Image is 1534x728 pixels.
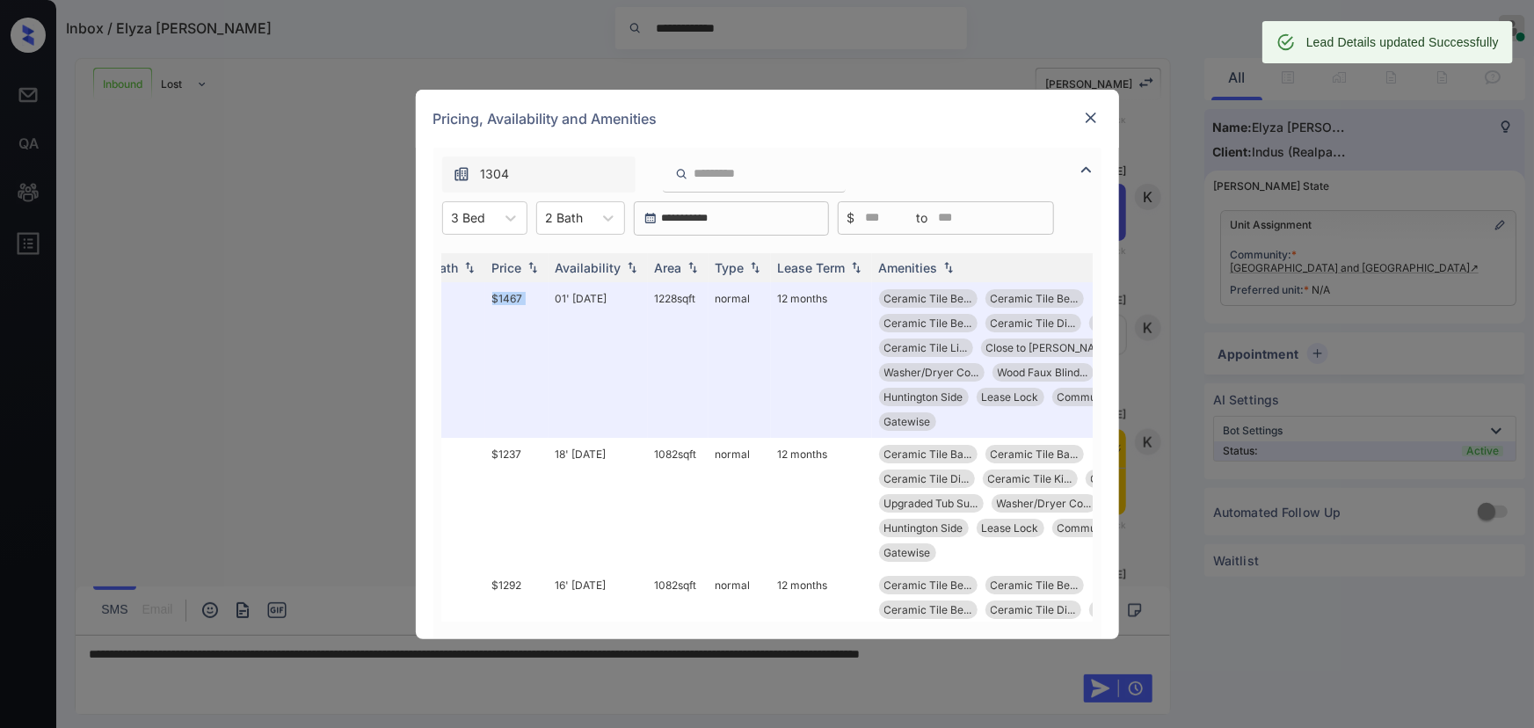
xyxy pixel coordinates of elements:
span: Lease Lock [982,390,1039,404]
div: Type [716,260,745,275]
span: Ceramic Tile Ki... [988,472,1072,485]
span: Washer/Dryer Co... [997,497,1092,510]
td: 12 months [771,438,872,569]
span: Lease Lock [982,521,1039,535]
td: 12 months [771,569,872,724]
span: Ceramic Tile Li... [1091,472,1174,485]
td: normal [709,569,771,724]
span: to [917,208,928,228]
div: Pricing, Availability and Amenities [416,90,1119,148]
span: Community Fee [1058,390,1137,404]
img: sorting [940,261,957,273]
div: Availability [556,260,622,275]
div: Price [492,260,522,275]
td: $1292 [485,569,549,724]
div: Amenities [879,260,938,275]
span: Ceramic Tile Li... [884,341,968,354]
span: Community Fee [1058,521,1137,535]
span: Huntington Side [884,390,963,404]
span: Washer/Dryer Co... [884,366,979,379]
td: 1228 sqft [648,282,709,438]
div: Lead Details updated Successfully [1306,26,1499,58]
span: Ceramic Tile Be... [884,292,972,305]
td: 1082 sqft [648,438,709,569]
span: Ceramic Tile Be... [991,579,1079,592]
span: Ceramic Tile Di... [991,603,1076,616]
span: $ [847,208,855,228]
td: 01' [DATE] [549,282,648,438]
img: sorting [524,261,542,273]
td: 16' [DATE] [549,569,648,724]
img: sorting [623,261,641,273]
td: 2 [425,569,485,724]
td: 1082 sqft [648,569,709,724]
span: Wood Faux Blind... [998,366,1088,379]
span: Ceramic Tile Ba... [884,448,972,461]
td: normal [709,438,771,569]
span: Ceramic Tile Be... [884,579,972,592]
div: Bath [433,260,459,275]
span: Close to [PERSON_NAME]... [986,341,1123,354]
td: 12 months [771,282,872,438]
span: Ceramic Tile Be... [991,292,1079,305]
img: icon-zuma [453,165,470,183]
td: 2 [425,438,485,569]
img: sorting [461,261,478,273]
img: icon-zuma [1076,159,1097,180]
img: close [1082,109,1100,127]
img: sorting [847,261,865,273]
img: sorting [684,261,702,273]
td: $1467 [485,282,549,438]
span: Huntington Side [884,521,963,535]
span: 1304 [481,164,510,184]
div: Lease Term [778,260,846,275]
span: Ceramic Tile Be... [884,317,972,330]
td: $1237 [485,438,549,569]
span: Gatewise [884,546,931,559]
span: Ceramic Tile Be... [884,603,972,616]
td: 18' [DATE] [549,438,648,569]
td: normal [709,282,771,438]
td: 2 [425,282,485,438]
span: Ceramic Tile Di... [884,472,970,485]
img: icon-zuma [675,166,688,182]
div: Area [655,260,682,275]
span: Ceramic Tile Ba... [991,448,1079,461]
span: Ceramic Tile Di... [991,317,1076,330]
span: Gatewise [884,415,931,428]
img: sorting [746,261,764,273]
span: Upgraded Tub Su... [884,497,978,510]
